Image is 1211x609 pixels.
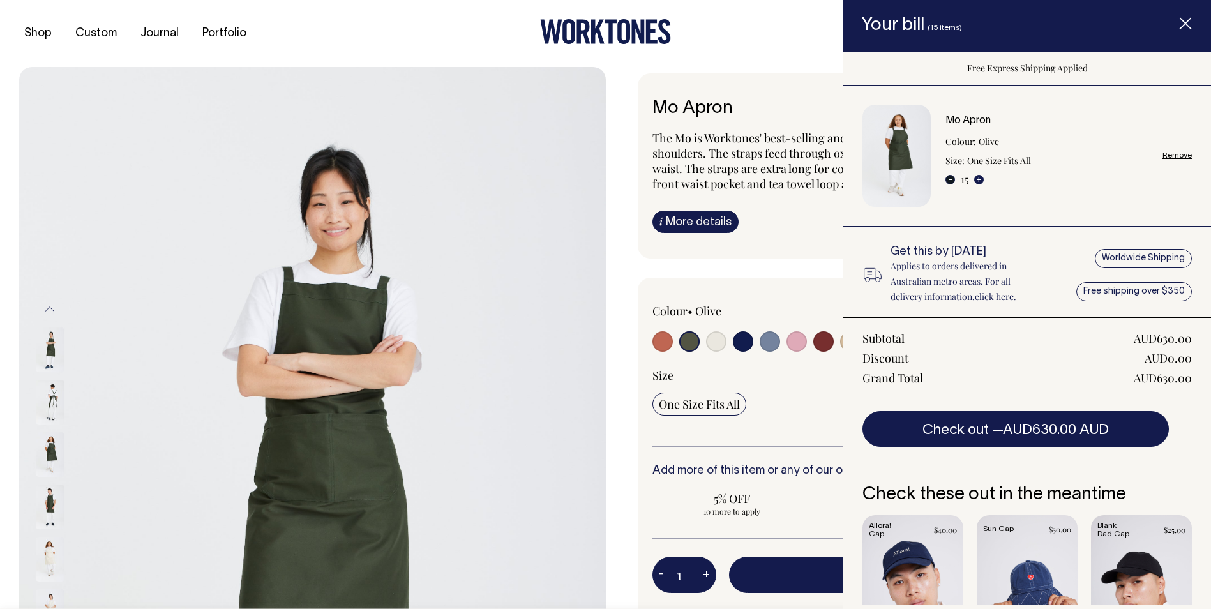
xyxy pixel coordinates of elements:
[659,491,806,506] span: 5% OFF
[36,327,64,372] img: olive
[696,562,716,588] button: +
[1134,331,1192,346] div: AUD630.00
[1003,424,1109,437] span: AUD630.00 AUD
[945,175,955,184] button: -
[652,211,739,233] a: iMore details
[1145,350,1192,366] div: AUD0.00
[135,23,184,44] a: Journal
[967,153,1031,169] dd: One Size Fits All
[862,370,923,386] div: Grand Total
[945,153,965,169] dt: Size:
[1162,151,1192,160] a: Remove
[652,303,852,319] div: Colour
[652,465,1152,477] h6: Add more of this item or any of our other to save
[979,134,999,149] dd: Olive
[688,303,693,319] span: •
[1134,370,1192,386] div: AUD630.00
[826,506,974,516] span: 35 more to apply
[967,62,1088,74] span: Free Express Shipping Applied
[36,485,64,529] img: olive
[652,487,813,520] input: 5% OFF 10 more to apply
[19,23,57,44] a: Shop
[652,368,1152,383] div: Size
[695,303,721,319] label: Olive
[652,130,1149,192] span: The Mo is Worktones' best-selling and longest-serving apron. It's a bib-style, worn over the shou...
[729,557,1152,592] button: Add to bill —AUD42.00
[40,295,59,324] button: Previous
[928,24,962,31] span: (15 items)
[36,537,64,582] img: natural
[36,432,64,477] img: olive
[820,487,980,520] input: 10% OFF 35 more to apply
[70,23,122,44] a: Custom
[652,99,1152,119] h6: Mo Apron
[652,562,670,588] button: -
[891,259,1042,304] p: Applies to orders delivered in Australian metro areas. For all delivery information, .
[652,393,746,416] input: One Size Fits All
[862,105,931,207] img: Mo Apron
[862,485,1192,505] h6: Check these out in the meantime
[659,506,806,516] span: 10 more to apply
[197,23,252,44] a: Portfolio
[862,411,1169,447] button: Check out —AUD630.00 AUD
[659,396,740,412] span: One Size Fits All
[974,175,984,184] button: +
[36,380,64,425] img: olive
[826,491,974,506] span: 10% OFF
[659,214,663,228] span: i
[945,116,991,125] a: Mo Apron
[862,350,908,366] div: Discount
[945,134,976,149] dt: Colour:
[862,331,905,346] div: Subtotal
[891,246,1042,259] h6: Get this by [DATE]
[975,290,1014,303] a: click here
